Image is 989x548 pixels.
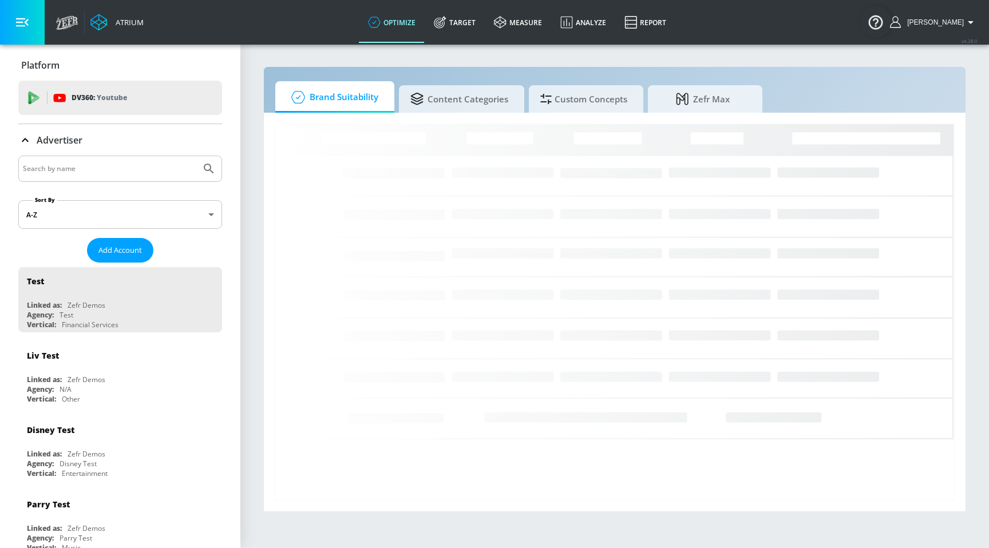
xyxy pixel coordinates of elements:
div: Platform [18,49,222,81]
label: Sort By [33,196,57,204]
div: Liv Test [27,350,59,361]
div: Entertainment [62,468,108,478]
div: Test [27,276,44,287]
div: Zefr Demos [68,375,105,384]
div: Linked as: [27,523,62,533]
div: Agency: [27,533,54,543]
div: Vertical: [27,394,56,404]
div: Agency: [27,310,54,320]
div: Agency: [27,384,54,394]
span: Zefr Max [659,85,746,113]
div: N/A [60,384,72,394]
span: Brand Suitability [287,84,378,111]
a: measure [485,2,551,43]
a: Analyze [551,2,615,43]
span: login as: justin.nim@zefr.com [903,18,964,26]
div: Zefr Demos [68,449,105,459]
span: v 4.28.0 [962,38,978,44]
p: DV360: [72,92,127,104]
a: Report [615,2,675,43]
div: Financial Services [62,320,118,329]
div: A-Z [18,200,222,229]
div: Zefr Demos [68,300,105,310]
p: Platform [21,59,60,72]
input: Search by name [23,161,196,176]
p: Advertiser [37,134,82,146]
a: Target [425,2,485,43]
span: Add Account [98,244,142,257]
div: Vertical: [27,468,56,478]
span: Content Categories [410,85,508,113]
div: Atrium [111,17,144,27]
div: Disney TestLinked as:Zefr DemosAgency:Disney TestVertical:Entertainment [18,416,222,481]
div: Disney Test [27,424,74,435]
div: Linked as: [27,449,62,459]
div: Vertical: [27,320,56,329]
div: Advertiser [18,124,222,156]
button: Add Account [87,238,153,263]
p: Youtube [97,92,127,104]
button: [PERSON_NAME] [890,15,978,29]
div: DV360: Youtube [18,81,222,115]
div: Parry Test [27,499,70,510]
a: Atrium [90,14,144,31]
div: Agency: [27,459,54,468]
div: Linked as: [27,300,62,310]
span: Custom Concepts [540,85,627,113]
div: Zefr Demos [68,523,105,533]
div: TestLinked as:Zefr DemosAgency:TestVertical:Financial Services [18,267,222,332]
div: Disney Test [60,459,97,468]
div: Parry Test [60,533,92,543]
div: Linked as: [27,375,62,384]
div: Test [60,310,73,320]
div: Other [62,394,80,404]
div: Liv TestLinked as:Zefr DemosAgency:N/AVertical:Other [18,341,222,407]
a: optimize [359,2,425,43]
button: Open Resource Center [860,6,892,38]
